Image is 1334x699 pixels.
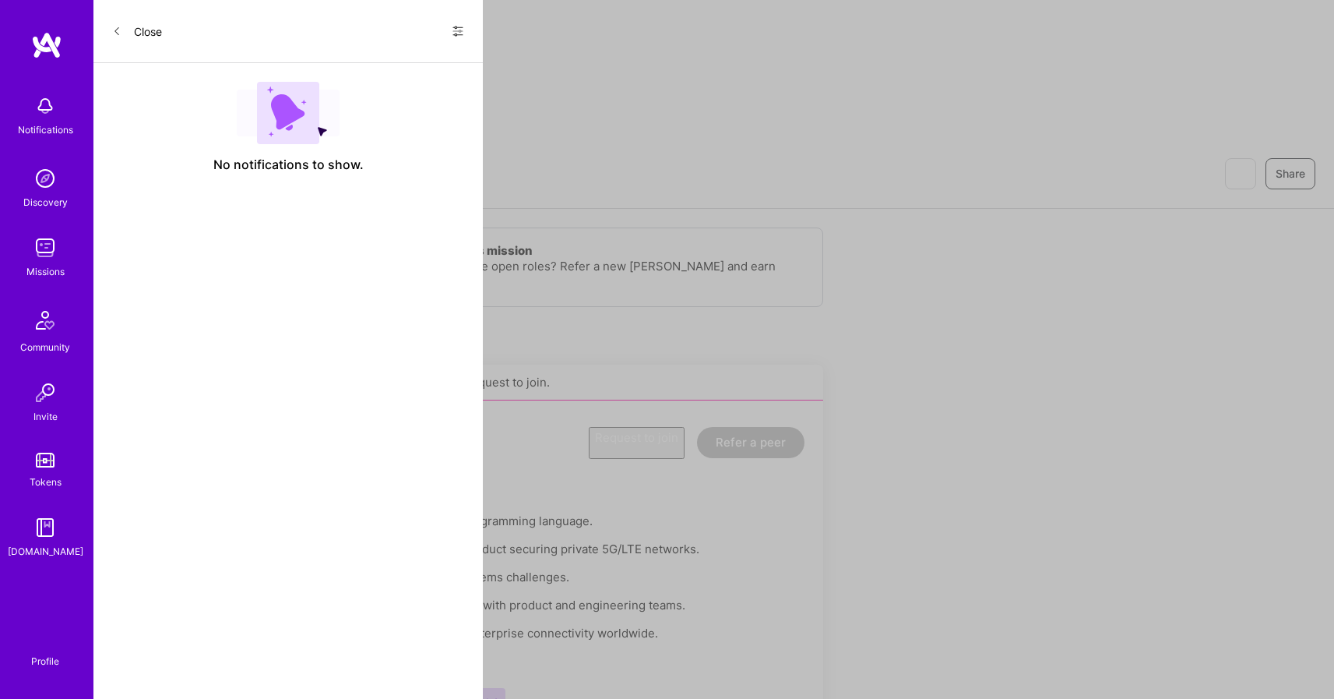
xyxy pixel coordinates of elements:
[112,19,162,44] button: Close
[30,474,62,490] div: Tokens
[18,122,73,138] div: Notifications
[33,408,58,425] div: Invite
[30,90,61,122] img: bell
[237,82,340,144] img: empty
[30,232,61,263] img: teamwork
[213,157,364,173] span: No notifications to show.
[31,31,62,59] img: logo
[26,637,65,668] a: Profile
[30,377,61,408] img: Invite
[8,543,83,560] div: [DOMAIN_NAME]
[36,453,55,468] img: tokens
[26,302,64,339] img: Community
[30,512,61,543] img: guide book
[20,339,70,355] div: Community
[31,653,59,668] div: Profile
[23,194,68,210] div: Discovery
[26,263,65,280] div: Missions
[30,163,61,194] img: discovery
